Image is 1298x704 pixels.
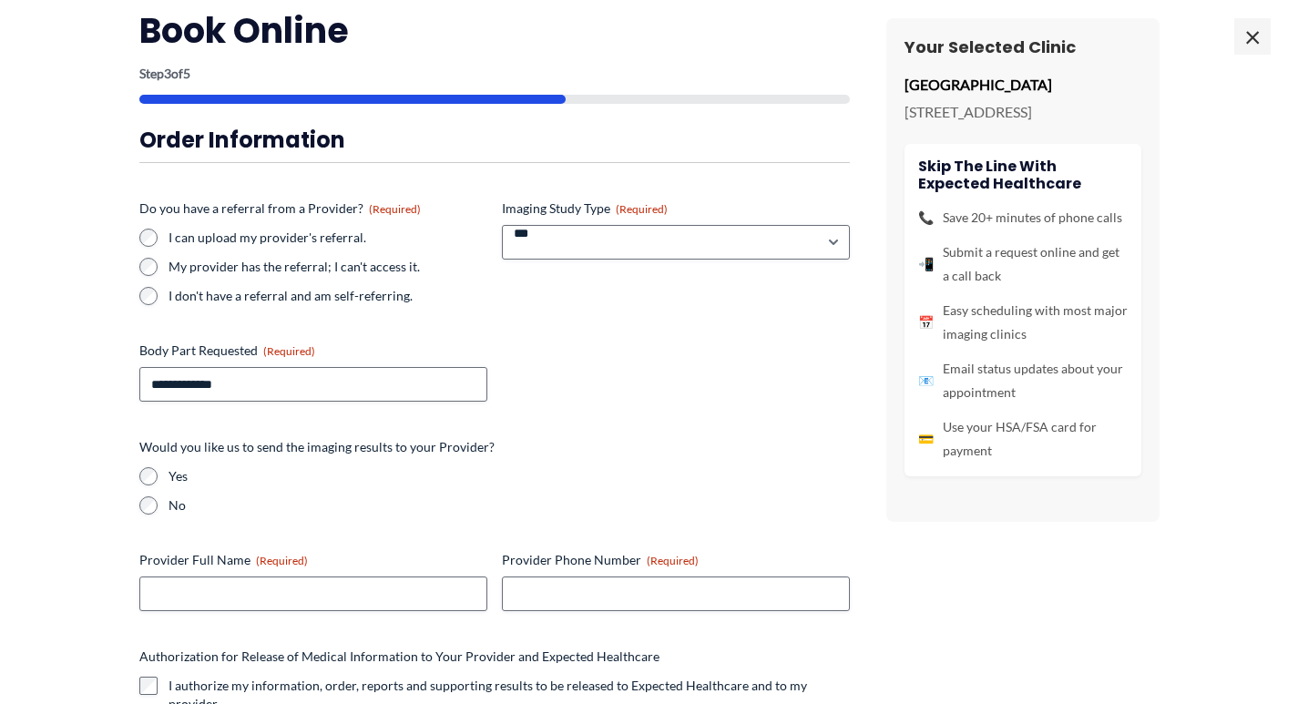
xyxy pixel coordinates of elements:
[139,67,850,80] p: Step of
[139,551,487,569] label: Provider Full Name
[905,98,1141,126] p: [STREET_ADDRESS]
[918,415,1128,463] li: Use your HSA/FSA card for payment
[918,158,1128,192] h4: Skip the line with Expected Healthcare
[169,258,487,276] label: My provider has the referral; I can't access it.
[918,206,1128,230] li: Save 20+ minutes of phone calls
[169,467,850,485] label: Yes
[139,199,421,218] legend: Do you have a referral from a Provider?
[169,229,487,247] label: I can upload my provider's referral.
[139,648,659,666] legend: Authorization for Release of Medical Information to Your Provider and Expected Healthcare
[263,344,315,358] span: (Required)
[918,369,934,393] span: 📧
[1234,18,1271,55] span: ×
[169,287,487,305] label: I don't have a referral and am self-referring.
[918,252,934,276] span: 📲
[918,427,934,451] span: 💳
[905,71,1141,98] p: [GEOGRAPHIC_DATA]
[918,357,1128,404] li: Email status updates about your appointment
[139,342,487,360] label: Body Part Requested
[918,299,1128,346] li: Easy scheduling with most major imaging clinics
[918,311,934,334] span: 📅
[918,240,1128,288] li: Submit a request online and get a call back
[918,206,934,230] span: 📞
[256,554,308,567] span: (Required)
[905,36,1141,57] h3: Your Selected Clinic
[647,554,699,567] span: (Required)
[616,202,668,216] span: (Required)
[164,66,171,81] span: 3
[369,202,421,216] span: (Required)
[169,496,850,515] label: No
[502,551,850,569] label: Provider Phone Number
[183,66,190,81] span: 5
[502,199,850,218] label: Imaging Study Type
[139,8,850,53] h2: Book Online
[139,126,850,154] h3: Order Information
[139,438,495,456] legend: Would you like us to send the imaging results to your Provider?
